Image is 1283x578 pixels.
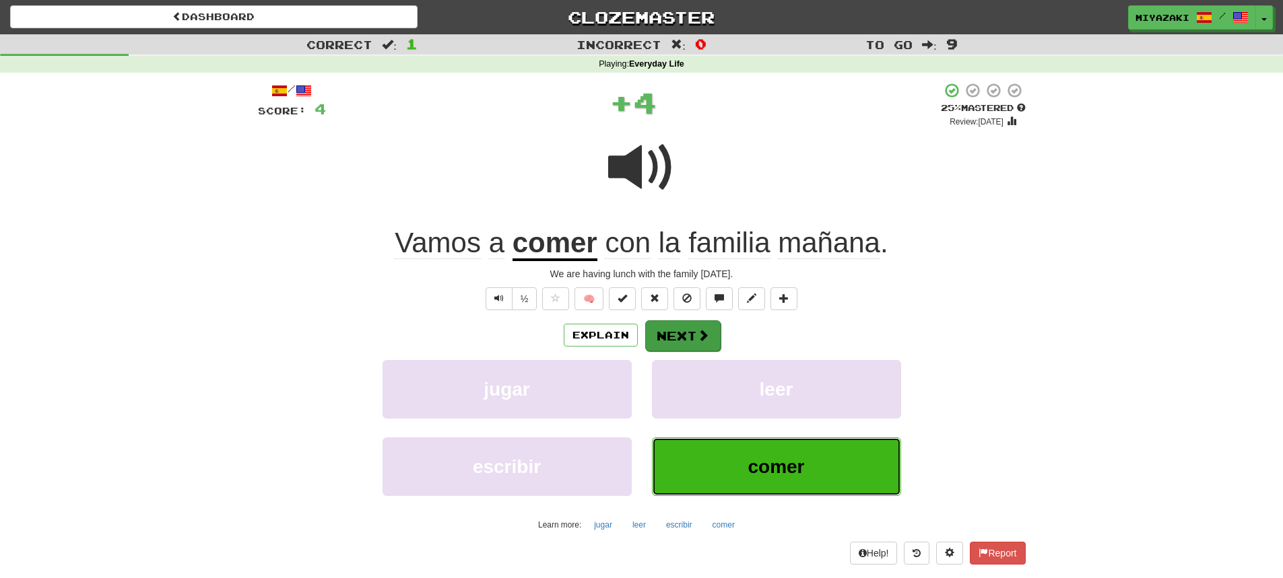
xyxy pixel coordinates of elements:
[946,36,958,52] span: 9
[738,287,765,310] button: Edit sentence (alt+d)
[941,102,1026,114] div: Mastered
[645,320,721,351] button: Next
[850,542,898,565] button: Help!
[406,36,418,52] span: 1
[483,287,537,310] div: Text-to-speech controls
[610,82,633,122] span: +
[473,456,541,477] span: escribir
[315,100,326,117] span: 4
[659,227,681,259] span: la
[970,542,1025,565] button: Report
[605,227,651,259] span: con
[382,39,397,50] span: :
[705,515,742,535] button: comer
[922,39,937,50] span: :
[770,287,797,310] button: Add to collection (alt+a)
[542,287,569,310] button: Favorite sentence (alt+f)
[659,515,700,535] button: escribir
[574,287,603,310] button: 🧠
[577,38,661,51] span: Incorrect
[1219,11,1226,20] span: /
[258,267,1026,281] div: We are having lunch with the family [DATE].
[513,227,597,261] u: comer
[652,360,901,419] button: leer
[609,287,636,310] button: Set this sentence to 100% Mastered (alt+m)
[1136,11,1189,24] span: miyazaki
[258,105,306,116] span: Score:
[10,5,418,28] a: Dashboard
[383,437,632,496] button: escribir
[633,85,657,119] span: 4
[695,36,706,52] span: 0
[383,360,632,419] button: jugar
[395,227,481,259] span: Vamos
[641,287,668,310] button: Reset to 0% Mastered (alt+r)
[538,520,581,530] small: Learn more:
[512,287,537,310] button: ½
[438,5,845,29] a: Clozemaster
[484,379,529,400] span: jugar
[671,39,686,50] span: :
[760,379,793,400] span: leer
[652,437,901,496] button: comer
[258,82,326,99] div: /
[941,102,961,113] span: 25 %
[306,38,372,51] span: Correct
[587,515,620,535] button: jugar
[625,515,653,535] button: leer
[865,38,913,51] span: To go
[486,287,513,310] button: Play sentence audio (ctl+space)
[1128,5,1256,30] a: miyazaki /
[950,117,1004,127] small: Review: [DATE]
[706,287,733,310] button: Discuss sentence (alt+u)
[564,324,638,347] button: Explain
[673,287,700,310] button: Ignore sentence (alt+i)
[597,227,888,259] span: .
[489,227,504,259] span: a
[629,59,684,69] strong: Everyday Life
[748,456,804,477] span: comer
[904,542,929,565] button: Round history (alt+y)
[688,227,770,259] span: familia
[778,227,880,259] span: mañana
